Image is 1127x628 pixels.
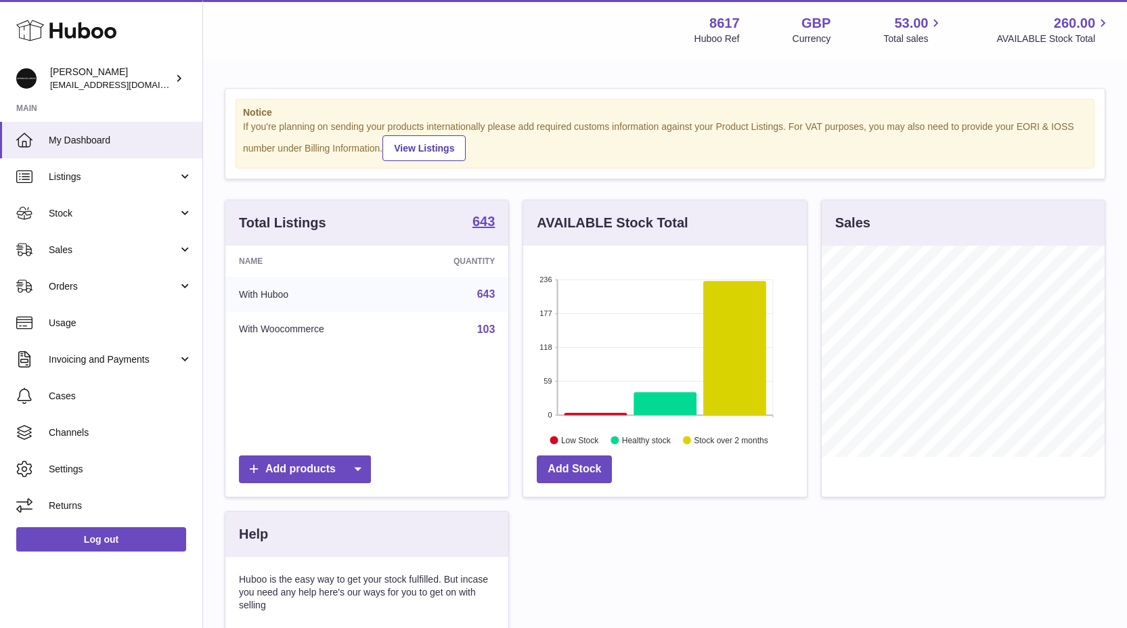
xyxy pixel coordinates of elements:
h3: AVAILABLE Stock Total [537,214,688,232]
a: 260.00 AVAILABLE Stock Total [996,14,1111,45]
text: 236 [539,275,552,284]
a: 643 [477,288,495,300]
text: 59 [544,377,552,385]
td: With Woocommerce [225,312,401,347]
text: Stock over 2 months [694,435,768,445]
span: Sales [49,244,178,256]
a: 53.00 Total sales [883,14,944,45]
span: My Dashboard [49,134,192,147]
a: 103 [477,323,495,335]
strong: 8617 [709,14,740,32]
img: hello@alfredco.com [16,68,37,89]
p: Huboo is the easy way to get your stock fulfilled. But incase you need any help here's our ways f... [239,573,495,612]
a: Add products [239,455,371,483]
th: Name [225,246,401,277]
text: 118 [539,343,552,351]
text: Low Stock [561,435,599,445]
div: [PERSON_NAME] [50,66,172,91]
span: Usage [49,317,192,330]
a: Add Stock [537,455,612,483]
span: Returns [49,499,192,512]
strong: GBP [801,14,831,32]
text: Healthy stock [622,435,671,445]
div: If you're planning on sending your products internationally please add required customs informati... [243,120,1087,161]
div: Currency [793,32,831,45]
div: Huboo Ref [694,32,740,45]
h3: Total Listings [239,214,326,232]
text: 0 [548,411,552,419]
span: Total sales [883,32,944,45]
span: Settings [49,463,192,476]
span: Cases [49,390,192,403]
span: Listings [49,171,178,183]
a: Log out [16,527,186,552]
span: Orders [49,280,178,293]
span: 53.00 [894,14,928,32]
a: 643 [472,215,495,231]
span: 260.00 [1054,14,1095,32]
h3: Sales [835,214,870,232]
text: 177 [539,309,552,317]
strong: 643 [472,215,495,228]
span: Invoicing and Payments [49,353,178,366]
td: With Huboo [225,277,401,312]
a: View Listings [382,135,466,161]
strong: Notice [243,106,1087,119]
h3: Help [239,525,268,543]
span: [EMAIL_ADDRESS][DOMAIN_NAME] [50,79,199,90]
span: AVAILABLE Stock Total [996,32,1111,45]
span: Channels [49,426,192,439]
span: Stock [49,207,178,220]
th: Quantity [401,246,509,277]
